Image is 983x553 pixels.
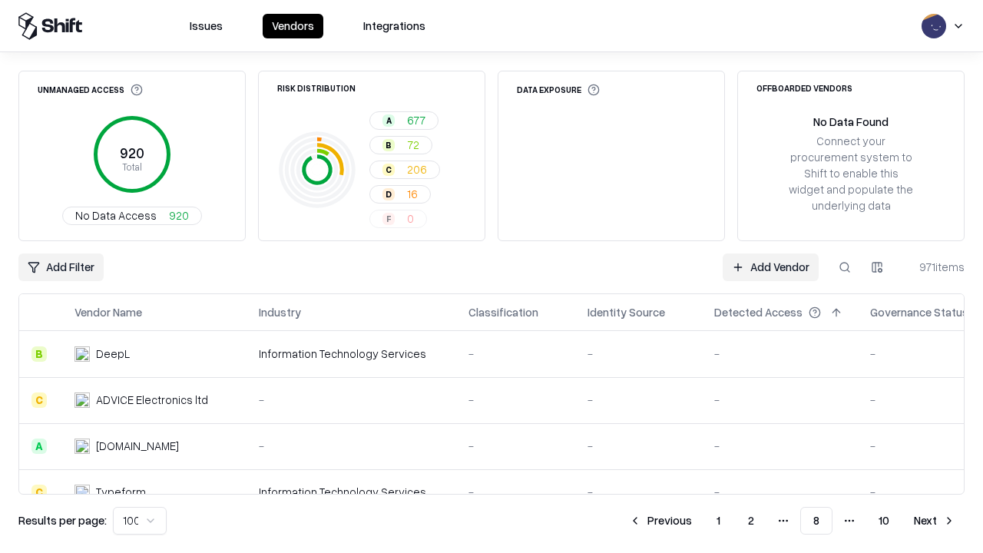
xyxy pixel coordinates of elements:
div: Connect your procurement system to Shift to enable this widget and populate the underlying data [787,133,915,214]
tspan: Total [122,161,142,173]
button: 1 [704,507,733,535]
span: 206 [407,161,427,177]
div: 971 items [903,259,965,275]
div: Unmanaged Access [38,84,143,96]
nav: pagination [620,507,965,535]
p: Results per page: [18,512,107,528]
div: D [382,188,395,200]
div: B [31,346,47,362]
button: A677 [369,111,439,130]
div: Data Exposure [517,84,600,96]
div: - [587,438,690,454]
div: - [468,484,563,500]
span: 920 [169,207,189,224]
div: Information Technology Services [259,346,444,362]
div: Governance Status [870,304,968,320]
div: Industry [259,304,301,320]
button: Vendors [263,14,323,38]
div: - [468,346,563,362]
button: 8 [800,507,832,535]
div: - [587,484,690,500]
button: Issues [180,14,232,38]
div: A [31,439,47,454]
div: ADVICE Electronics ltd [96,392,208,408]
img: DeepL [74,346,90,362]
div: Risk Distribution [277,84,356,92]
button: Add Filter [18,253,104,281]
div: C [382,164,395,176]
div: No Data Found [813,114,889,130]
tspan: 920 [120,144,144,161]
div: - [587,346,690,362]
div: - [259,438,444,454]
div: - [714,392,846,408]
img: Typeform [74,485,90,500]
button: 10 [866,507,902,535]
div: - [468,438,563,454]
img: cybersafe.co.il [74,439,90,454]
div: Identity Source [587,304,665,320]
button: D16 [369,185,431,204]
span: 72 [407,137,419,153]
div: - [714,438,846,454]
button: B72 [369,136,432,154]
div: DeepL [96,346,130,362]
div: Classification [468,304,538,320]
div: Typeform [96,484,146,500]
span: No Data Access [75,207,157,224]
div: C [31,485,47,500]
div: - [468,392,563,408]
div: [DOMAIN_NAME] [96,438,179,454]
span: 677 [407,112,425,128]
div: Vendor Name [74,304,142,320]
div: - [259,392,444,408]
img: ADVICE Electronics ltd [74,392,90,408]
div: - [587,392,690,408]
button: Integrations [354,14,435,38]
a: Add Vendor [723,253,819,281]
div: - [714,484,846,500]
span: 16 [407,186,418,202]
button: 2 [736,507,766,535]
div: C [31,392,47,408]
div: B [382,139,395,151]
button: C206 [369,161,440,179]
button: Next [905,507,965,535]
div: Detected Access [714,304,803,320]
button: No Data Access920 [62,207,202,225]
div: - [714,346,846,362]
button: Previous [620,507,701,535]
div: A [382,114,395,127]
div: Information Technology Services [259,484,444,500]
div: Offboarded Vendors [756,84,852,92]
